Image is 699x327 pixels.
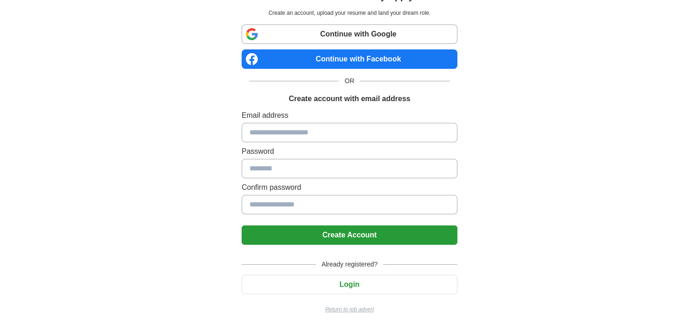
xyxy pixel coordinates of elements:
[289,93,410,104] h1: Create account with email address
[339,76,360,86] span: OR
[316,260,383,269] span: Already registered?
[242,305,457,314] a: Return to job advert
[242,280,457,288] a: Login
[242,146,457,157] label: Password
[242,24,457,44] a: Continue with Google
[242,225,457,245] button: Create Account
[243,9,456,17] p: Create an account, upload your resume and land your dream role.
[242,49,457,69] a: Continue with Facebook
[242,275,457,294] button: Login
[242,182,457,193] label: Confirm password
[242,110,457,121] label: Email address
